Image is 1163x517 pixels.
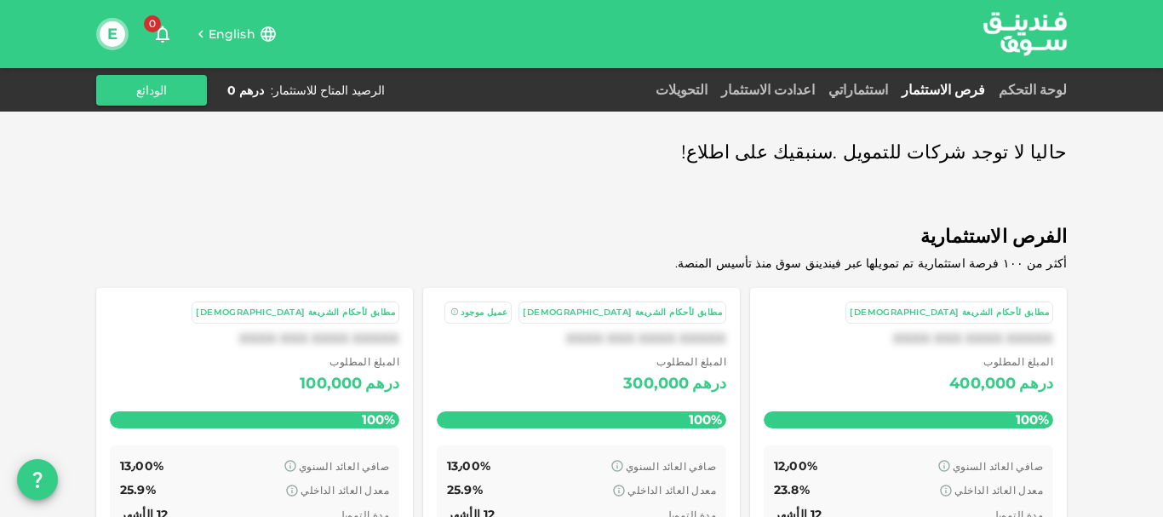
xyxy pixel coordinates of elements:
a: اعدادت الاستثمار [714,82,822,98]
div: درهم 0 [227,82,264,99]
a: فرص الاستثمار [895,82,992,98]
span: معدل العائد الداخلي [627,484,716,497]
div: XXXX XXX XXXX XXXXX [764,330,1053,347]
span: معدل العائد الداخلي [301,484,389,497]
button: الودائع [96,75,207,106]
div: الرصيد المتاح للاستثمار : [271,82,385,99]
span: 100% [1011,407,1053,432]
span: المبلغ المطلوب [623,353,726,371]
span: أكثر من ١٠٠ فرصة استثمارية تم تمويلها عبر فيندينق سوق منذ تأسيس المنصة. [675,256,1067,271]
div: درهم [365,371,399,398]
div: 300,000 [623,371,689,398]
span: صافي العائد السنوي [626,460,716,473]
span: 12٫00% [774,458,817,474]
a: التحويلات [649,82,714,98]
span: English [209,26,255,42]
span: 13٫00% [447,458,490,474]
span: عميل موجود [461,307,507,318]
button: question [17,459,58,500]
div: مطابق لأحكام الشريعة [DEMOGRAPHIC_DATA] [196,306,395,320]
a: لوحة التحكم [992,82,1067,98]
div: درهم [692,371,726,398]
img: logo [961,1,1089,66]
span: صافي العائد السنوي [953,460,1043,473]
span: المبلغ المطلوب [300,353,399,371]
div: مطابق لأحكام الشريعة [DEMOGRAPHIC_DATA] [850,306,1049,320]
div: XXXX XXX XXXX XXXXX [110,330,399,347]
button: E [100,21,125,47]
span: صافي العائد السنوي [299,460,389,473]
span: 0 [144,15,161,32]
a: logo [983,1,1067,66]
button: 0 [146,17,180,51]
span: 100% [358,407,399,432]
div: 100,000 [300,371,362,398]
div: درهم [1019,371,1053,398]
span: حاليا لا توجد شركات للتمويل .سنبقيك على اطلاع! [681,136,1067,169]
div: XXXX XXX XXXX XXXXX [437,330,726,347]
a: استثماراتي [822,82,895,98]
span: معدل العائد الداخلي [954,484,1043,497]
span: الفرص الاستثمارية [96,221,1067,254]
span: 100% [685,407,726,432]
div: 400,000 [949,371,1016,398]
span: 13٫00% [120,458,163,474]
span: 23.8% [774,482,810,497]
span: 25.9% [120,482,156,497]
div: مطابق لأحكام الشريعة [DEMOGRAPHIC_DATA] [523,306,722,320]
span: المبلغ المطلوب [949,353,1053,371]
span: 25.9% [447,482,483,497]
